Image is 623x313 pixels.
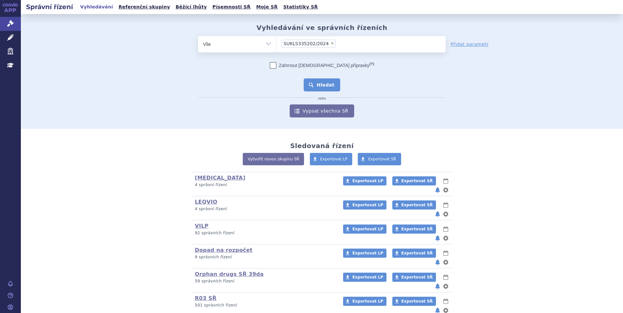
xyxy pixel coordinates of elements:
span: × [330,41,334,45]
input: SUKLS335202/2024 [338,39,341,48]
p: 4 správní řízení [195,206,335,212]
abbr: (?) [369,62,374,66]
span: Exportovat SŘ [368,157,396,161]
button: notifikace [434,210,441,218]
a: Exportovat LP [343,273,386,282]
a: Exportovat LP [343,176,386,185]
a: Vyhledávání [78,3,115,11]
button: Hledat [304,78,340,91]
a: Exportovat LP [310,153,353,165]
span: Exportovat LP [352,203,383,207]
a: Dopad na rozpočet [195,247,253,253]
button: lhůty [442,297,449,305]
button: nastavení [442,186,449,194]
h2: Sledovaná řízení [290,142,354,150]
a: Exportovat SŘ [392,225,436,234]
h2: Vyhledávání ve správních řízeních [256,24,387,32]
span: Exportovat LP [352,251,383,255]
span: Exportovat SŘ [401,299,433,304]
label: Zahrnout [DEMOGRAPHIC_DATA] přípravky [270,62,374,69]
button: notifikace [434,258,441,266]
a: Exportovat SŘ [392,200,436,210]
button: nastavení [442,282,449,290]
h2: Správní řízení [21,2,78,11]
a: [MEDICAL_DATA] [195,175,245,181]
a: LEQVIO [195,199,217,205]
span: Exportovat LP [320,157,348,161]
a: Exportovat SŘ [358,153,401,165]
a: Exportovat LP [343,200,386,210]
a: Exportovat LP [343,225,386,234]
a: Exportovat SŘ [392,249,436,258]
a: Exportovat LP [343,297,386,306]
p: 9 správních řízení [195,254,335,260]
span: Exportovat LP [352,275,383,279]
p: 92 správních řízení [195,230,335,236]
span: Exportovat SŘ [401,203,433,207]
a: Exportovat SŘ [392,176,436,185]
a: Moje SŘ [254,3,280,11]
a: Exportovat SŘ [392,297,436,306]
span: Exportovat LP [352,299,383,304]
button: nastavení [442,210,449,218]
a: Běžící lhůty [174,3,209,11]
span: Exportovat LP [352,227,383,231]
p: 59 správních řízení [195,279,335,284]
span: SUKLS335202/2024 [283,41,329,46]
button: nastavení [442,258,449,266]
a: VILP [195,223,209,229]
a: Přidat parametr [451,41,489,48]
p: 501 správních řízení [195,303,335,308]
button: lhůty [442,273,449,281]
i: nebo [315,97,329,101]
p: 4 správní řízení [195,182,335,188]
button: notifikace [434,186,441,194]
a: Písemnosti SŘ [210,3,253,11]
a: Referenční skupiny [117,3,172,11]
a: Exportovat LP [343,249,386,258]
a: Vypsat všechna SŘ [290,104,354,117]
span: Exportovat LP [352,179,383,183]
a: Orphan drugs SŘ 39da [195,271,264,277]
a: Statistiky SŘ [281,3,320,11]
a: R03 SŘ [195,295,216,301]
button: lhůty [442,201,449,209]
span: Exportovat SŘ [401,251,433,255]
button: nastavení [442,234,449,242]
button: lhůty [442,225,449,233]
button: notifikace [434,234,441,242]
span: Exportovat SŘ [401,227,433,231]
a: Exportovat SŘ [392,273,436,282]
button: lhůty [442,249,449,257]
button: lhůty [442,177,449,185]
a: Vytvořit novou skupinu SŘ [243,153,304,165]
button: notifikace [434,282,441,290]
span: Exportovat SŘ [401,275,433,279]
span: Exportovat SŘ [401,179,433,183]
